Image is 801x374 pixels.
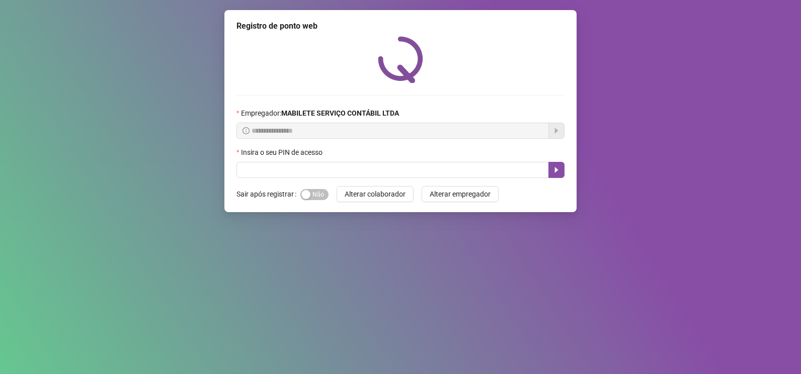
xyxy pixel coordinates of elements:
[236,147,329,158] label: Insira o seu PIN de acesso
[345,189,406,200] span: Alterar colaborador
[430,189,491,200] span: Alterar empregador
[281,109,399,117] strong: MABILETE SERVIÇO CONTÁBIL LTDA
[236,186,300,202] label: Sair após registrar
[422,186,499,202] button: Alterar empregador
[337,186,414,202] button: Alterar colaborador
[236,20,565,32] div: Registro de ponto web
[243,127,250,134] span: info-circle
[241,108,399,119] span: Empregador :
[378,36,423,83] img: QRPoint
[552,166,560,174] span: caret-right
